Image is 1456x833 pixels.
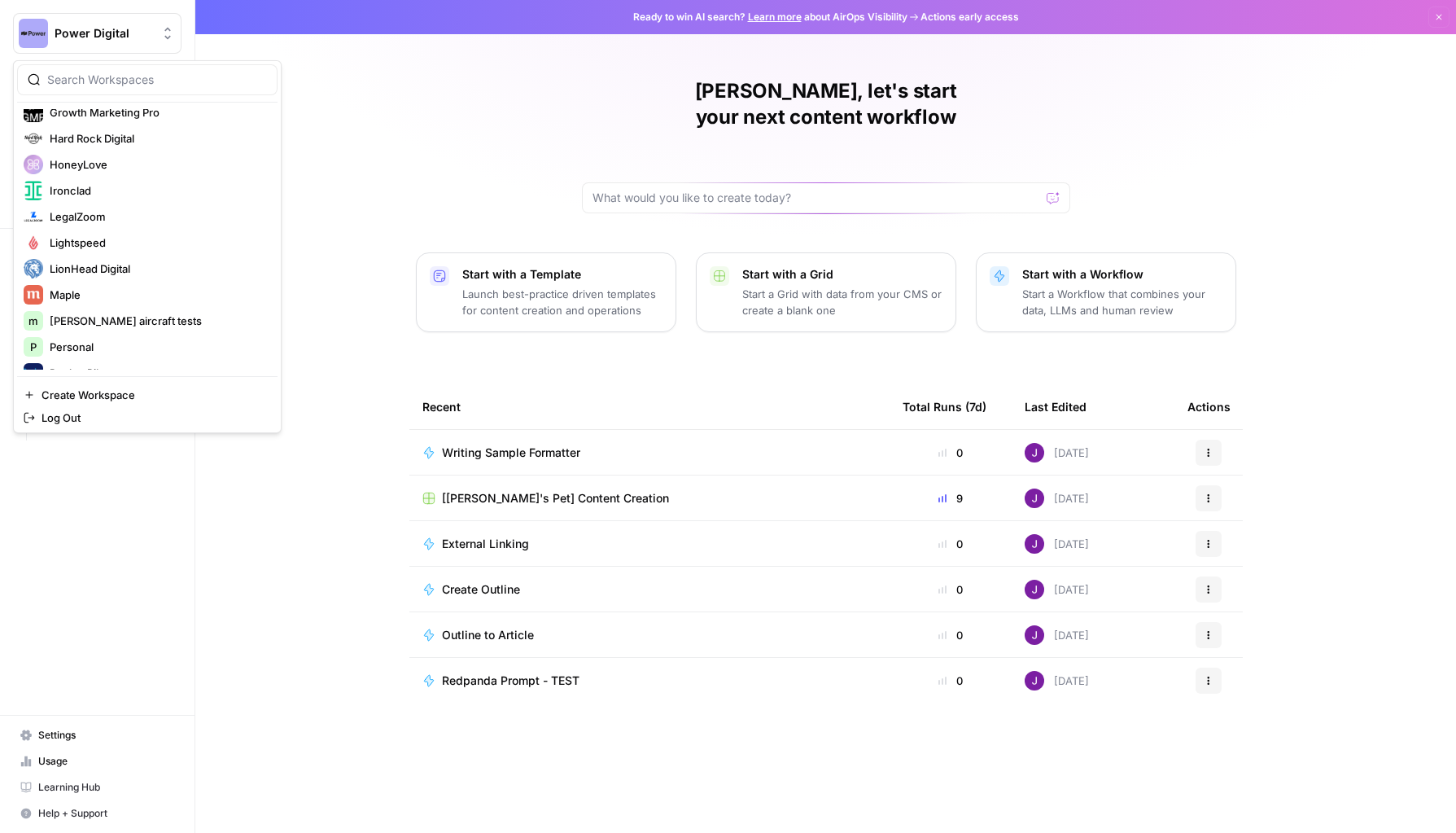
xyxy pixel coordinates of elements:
img: nj1ssy6o3lyd6ijko0eoja4aphzn [1025,625,1044,645]
img: nj1ssy6o3lyd6ijko0eoja4aphzn [1025,671,1044,691]
button: Start with a WorkflowStart a Workflow that combines your data, LLMs and human review [976,252,1236,332]
a: [[PERSON_NAME]'s Pet] Content Creation [422,490,877,506]
span: Learning Hub [38,780,174,795]
span: Growth Marketing Pro [50,104,265,121]
a: Create Outline [422,581,877,598]
a: Usage [13,748,181,774]
button: Start with a TemplateLaunch best-practice driven templates for content creation and operations [416,252,676,332]
div: Total Runs (7d) [903,384,986,429]
img: Growth Marketing Pro Logo [24,103,43,122]
span: Settings [38,728,174,743]
img: HoneyLove Logo [24,155,43,174]
img: Hard Rock Digital Logo [24,129,43,148]
a: Redpanda Prompt - TEST [422,673,877,689]
p: Start with a Workflow [1022,266,1222,283]
a: Log Out [17,406,278,429]
span: Redpanda Prompt - TEST [442,673,579,689]
p: Start a Workflow that combines your data, LLMs and human review [1022,286,1222,318]
span: Maple [50,287,265,303]
div: [DATE] [1025,489,1089,508]
div: 0 [903,581,999,598]
div: 0 [903,673,999,689]
span: P [30,339,37,355]
span: Rocket Pilots [50,365,265,381]
a: Create Workspace [17,384,278,406]
img: LegalZoom Logo [24,207,43,226]
span: Log Out [42,410,265,426]
span: Power Digital [55,25,153,42]
input: Search Workspaces [47,72,267,88]
span: Writing Sample Formatter [442,445,580,461]
a: Outline to Article [422,627,877,643]
span: Create Outline [442,581,520,598]
span: Personal [50,339,265,355]
img: Rocket Pilots Logo [24,363,43,383]
span: Ironclad [50,182,265,199]
span: Outline to Article [442,627,534,643]
a: Learn more [748,11,802,23]
span: Help + Support [38,806,174,821]
div: [DATE] [1025,443,1089,463]
button: Start with a GridStart a Grid with data from your CMS or create a blank one [696,252,956,332]
a: Writing Sample Formatter [422,445,877,461]
img: Maple Logo [24,285,43,305]
p: Launch best-practice driven templates for content creation and operations [462,286,662,318]
a: Learning Hub [13,774,181,800]
span: External Linking [442,536,529,552]
span: Lightspeed [50,235,265,251]
img: LionHead Digital Logo [24,259,43,278]
div: Actions [1187,384,1231,429]
span: Ready to win AI search? about AirOps Visibility [633,10,907,24]
div: [DATE] [1025,625,1089,645]
span: HoneyLove [50,156,265,173]
span: Usage [38,754,174,769]
div: 9 [903,490,999,506]
div: [DATE] [1025,671,1089,691]
span: [[PERSON_NAME]'s Pet] Content Creation [442,490,669,506]
img: Ironclad Logo [24,181,43,200]
div: Last Edited [1025,384,1087,429]
button: Workspace: Power Digital [13,13,181,54]
span: Hard Rock Digital [50,130,265,147]
div: Recent [422,384,877,429]
span: Create Workspace [42,387,265,403]
img: Lightspeed Logo [24,233,43,252]
p: Start a Grid with data from your CMS or create a blank one [742,286,942,318]
a: External Linking [422,536,877,552]
p: Start with a Grid [742,266,942,283]
img: nj1ssy6o3lyd6ijko0eoja4aphzn [1025,489,1044,508]
span: LegalZoom [50,208,265,225]
div: Workspace: Power Digital [13,60,282,433]
span: [PERSON_NAME] aircraft tests [50,313,265,329]
h1: [PERSON_NAME], let's start your next content workflow [582,78,1070,130]
div: [DATE] [1025,580,1089,599]
div: 0 [903,536,999,552]
div: 0 [903,445,999,461]
div: [DATE] [1025,534,1089,554]
img: nj1ssy6o3lyd6ijko0eoja4aphzn [1025,580,1044,599]
img: nj1ssy6o3lyd6ijko0eoja4aphzn [1025,443,1044,463]
div: 0 [903,627,999,643]
span: Actions early access [920,10,1019,24]
button: Help + Support [13,800,181,826]
span: m [28,313,38,329]
img: Power Digital Logo [19,19,48,48]
p: Start with a Template [462,266,662,283]
input: What would you like to create today? [592,190,1040,206]
span: LionHead Digital [50,261,265,277]
img: nj1ssy6o3lyd6ijko0eoja4aphzn [1025,534,1044,554]
a: Settings [13,722,181,748]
